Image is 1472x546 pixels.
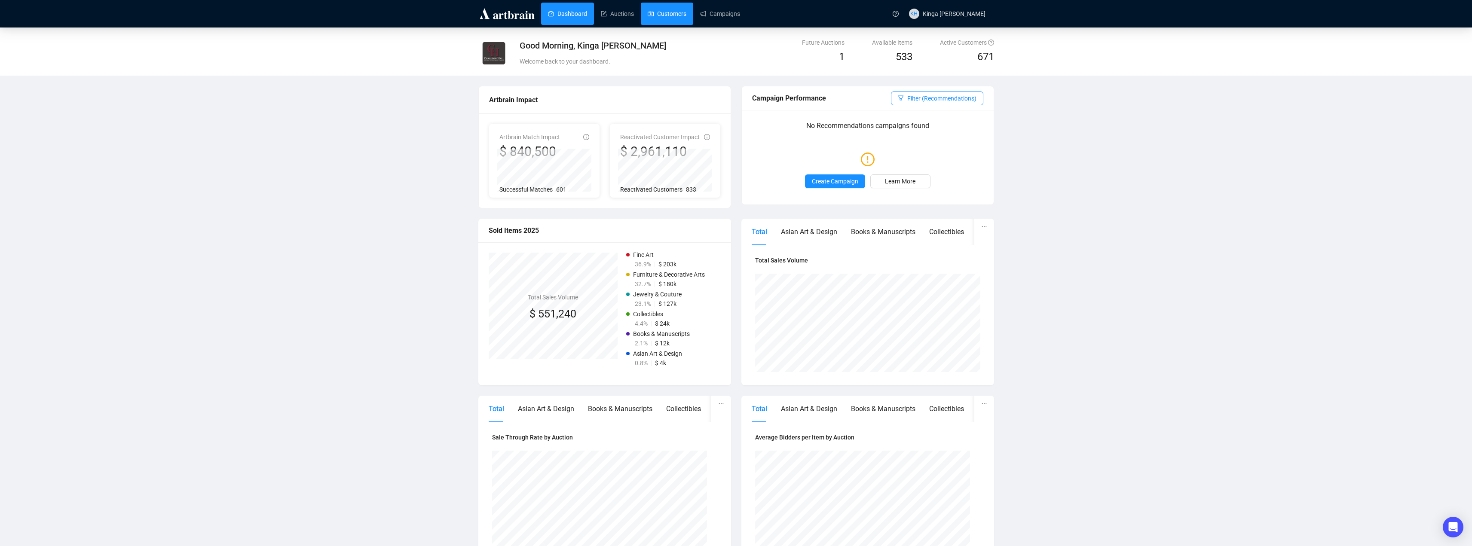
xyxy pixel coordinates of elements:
[633,251,654,258] span: Fine Art
[752,93,891,104] div: Campaign Performance
[988,40,994,46] span: question-circle
[492,433,717,442] h4: Sale Through Rate by Auction
[893,11,899,17] span: question-circle
[923,10,985,17] span: Kinga [PERSON_NAME]
[666,403,701,414] div: Collectibles
[648,3,686,25] a: Customers
[520,57,820,66] div: Welcome back to your dashboard.
[711,396,731,412] button: ellipsis
[891,92,983,105] button: Filter (Recommendations)
[548,3,587,25] a: Dashboard
[556,186,566,193] span: 601
[633,311,663,317] span: Collectibles
[499,186,553,193] span: Successful Matches
[981,401,987,407] span: ellipsis
[635,360,648,366] span: 0.8%
[658,261,676,268] span: $ 203k
[898,95,904,101] span: filter
[658,300,676,307] span: $ 127k
[910,9,918,18] span: KH
[781,226,837,237] div: Asian Art & Design
[861,149,875,169] span: exclamation-circle
[601,3,634,25] a: Auctions
[752,403,767,414] div: Total
[520,40,820,52] div: Good Morning, Kinga [PERSON_NAME]
[812,177,858,186] span: Create Campaign
[929,226,964,237] div: Collectibles
[479,38,509,68] img: 621f2883a67c880014d7ec63.jpg
[633,291,682,298] span: Jewelry & Couture
[802,38,845,47] div: Future Auctions
[635,300,651,307] span: 23.1%
[851,226,915,237] div: Books & Manuscripts
[700,3,740,25] a: Campaigns
[620,143,700,160] div: $ 2,961,110
[635,261,651,268] span: 36.9%
[974,396,994,412] button: ellipsis
[872,38,912,47] div: Available Items
[686,186,696,193] span: 833
[658,281,676,287] span: $ 180k
[755,256,980,265] h4: Total Sales Volume
[655,320,670,327] span: $ 24k
[528,293,578,302] h4: Total Sales Volume
[981,224,987,230] span: ellipsis
[620,186,682,193] span: Reactivated Customers
[489,225,721,236] div: Sold Items 2025
[583,134,589,140] span: info-circle
[896,51,912,63] span: 533
[885,177,915,186] span: Learn More
[529,308,576,320] span: $ 551,240
[633,350,682,357] span: Asian Art & Design
[940,39,994,46] span: Active Customers
[489,95,720,105] div: Artbrain Impact
[635,340,648,347] span: 2.1%
[929,403,964,414] div: Collectibles
[1443,517,1463,537] div: Open Intercom Messenger
[851,403,915,414] div: Books & Manuscripts
[781,403,837,414] div: Asian Art & Design
[489,403,504,414] div: Total
[755,433,980,442] h4: Average Bidders per Item by Auction
[870,174,930,188] a: Learn More
[499,134,560,140] span: Artbrain Match Impact
[977,51,994,63] span: 671
[655,360,666,366] span: $ 4k
[635,320,648,327] span: 4.4%
[704,134,710,140] span: info-circle
[907,94,976,103] span: Filter (Recommendations)
[588,403,652,414] div: Books & Manuscripts
[633,330,690,337] span: Books & Manuscripts
[620,134,700,140] span: Reactivated Customer Impact
[718,401,724,407] span: ellipsis
[974,219,994,235] button: ellipsis
[839,51,845,63] span: 1
[752,120,983,137] p: No Recommendations campaigns found
[635,281,651,287] span: 32.7%
[752,226,767,237] div: Total
[805,174,865,188] button: Create Campaign
[499,143,560,160] div: $ 840,500
[518,403,574,414] div: Asian Art & Design
[478,7,536,21] img: logo
[633,271,705,278] span: Furniture & Decorative Arts
[655,340,670,347] span: $ 12k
